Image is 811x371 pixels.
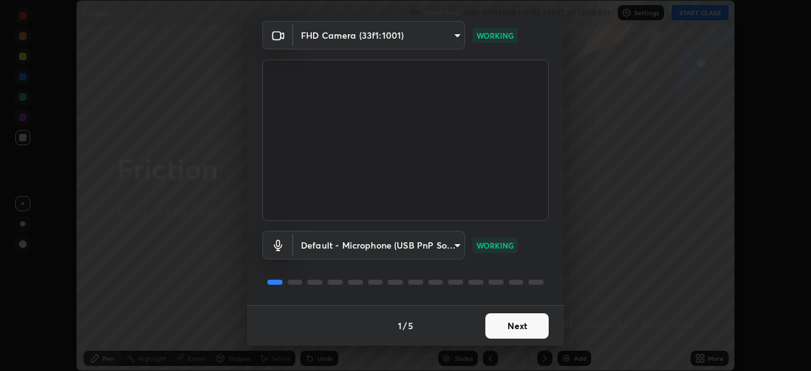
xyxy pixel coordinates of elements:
button: Next [485,313,549,339]
div: FHD Camera (33f1:1001) [293,21,465,49]
h4: 1 [398,319,402,332]
h4: / [403,319,407,332]
p: WORKING [476,30,514,41]
div: FHD Camera (33f1:1001) [293,231,465,259]
h4: 5 [408,319,413,332]
p: WORKING [476,240,514,251]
